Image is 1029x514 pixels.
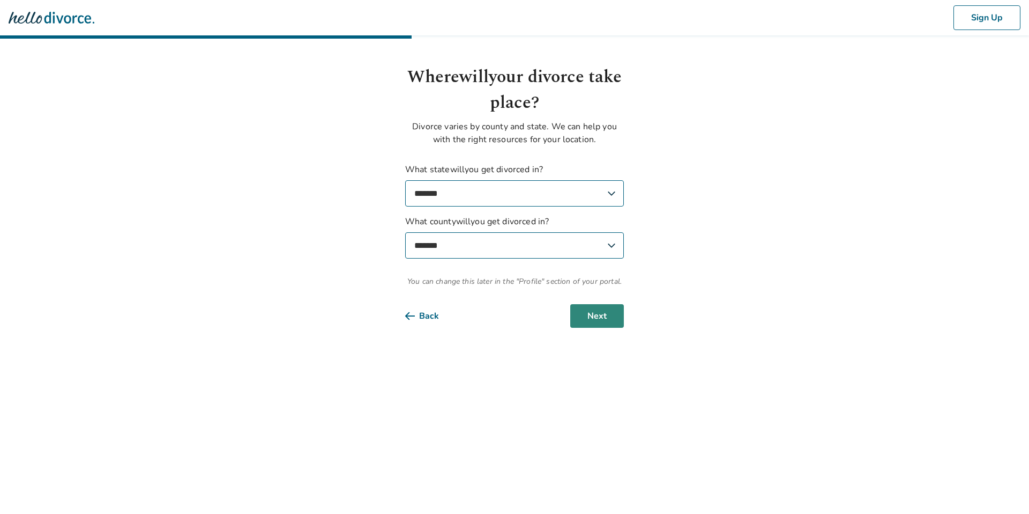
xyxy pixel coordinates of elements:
button: Next [570,304,624,328]
select: What countywillyou get divorced in? [405,232,624,259]
button: Sign Up [953,5,1020,30]
button: Back [405,304,456,328]
h1: Where will your divorce take place? [405,64,624,116]
span: You can change this later in the "Profile" section of your portal. [405,276,624,287]
select: What statewillyou get divorced in? [405,180,624,207]
img: Hello Divorce Logo [9,7,94,28]
p: Divorce varies by county and state. We can help you with the right resources for your location. [405,120,624,146]
label: What county will you get divorced in? [405,215,624,259]
iframe: Chat Widget [975,462,1029,514]
label: What state will you get divorced in? [405,163,624,207]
